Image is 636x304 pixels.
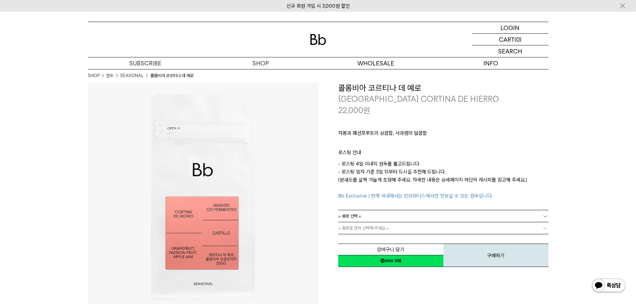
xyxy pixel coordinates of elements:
span: = 용량 선택 = [338,210,361,222]
p: 22,000 [338,105,370,116]
a: 새창 [338,255,443,267]
span: = 용량을 먼저 선택해 주세요 = [338,222,389,234]
span: 원 [363,105,370,115]
p: CART [499,34,514,45]
p: SEARCH [498,45,522,57]
p: INFO [433,57,549,69]
a: SEASONAL [120,72,144,79]
a: 신규 회원 가입 시 3,000원 할인 [286,3,350,9]
p: (0) [514,34,521,45]
p: 자몽과 패션프루트의 상큼함, 사과잼의 달콤함 [338,129,549,140]
a: SHOP [203,57,318,69]
a: 원두 [106,72,114,79]
h3: 콜롬비아 코르티나 데 예로 [338,82,549,94]
button: 구매하기 [443,244,549,267]
a: SUBSCRIBE [88,57,203,69]
p: 로스팅 안내 [338,148,549,160]
p: ㅤ [338,140,549,148]
p: - 로스팅 4일 이내의 원두를 출고드립니다. - 로스팅 일자 기준 3일 뒤부터 드시길 추천해 드립니다. (분쇄도를 살짝 가늘게 조정해 주세요. 자세한 내용은 상세페이지 하단의... [338,160,549,200]
a: SHOP [88,72,99,79]
p: LOGIN [500,22,519,33]
li: 콜롬비아 코르티나 데 예로 [150,72,194,79]
p: [GEOGRAPHIC_DATA] CORTINA DE HIERRO [338,93,549,105]
button: 장바구니 담기 [338,244,443,255]
img: 카카오톡 채널 1:1 채팅 버튼 [591,278,626,294]
img: 로고 [310,34,326,45]
a: CART (0) [472,34,549,45]
span: Bb Exclusive | 현재 국내에서는 빈브라더스에서만 맛보실 수 있는 원두입니다. [338,193,493,199]
p: WHOLESALE [318,57,433,69]
a: LOGIN [472,22,549,34]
